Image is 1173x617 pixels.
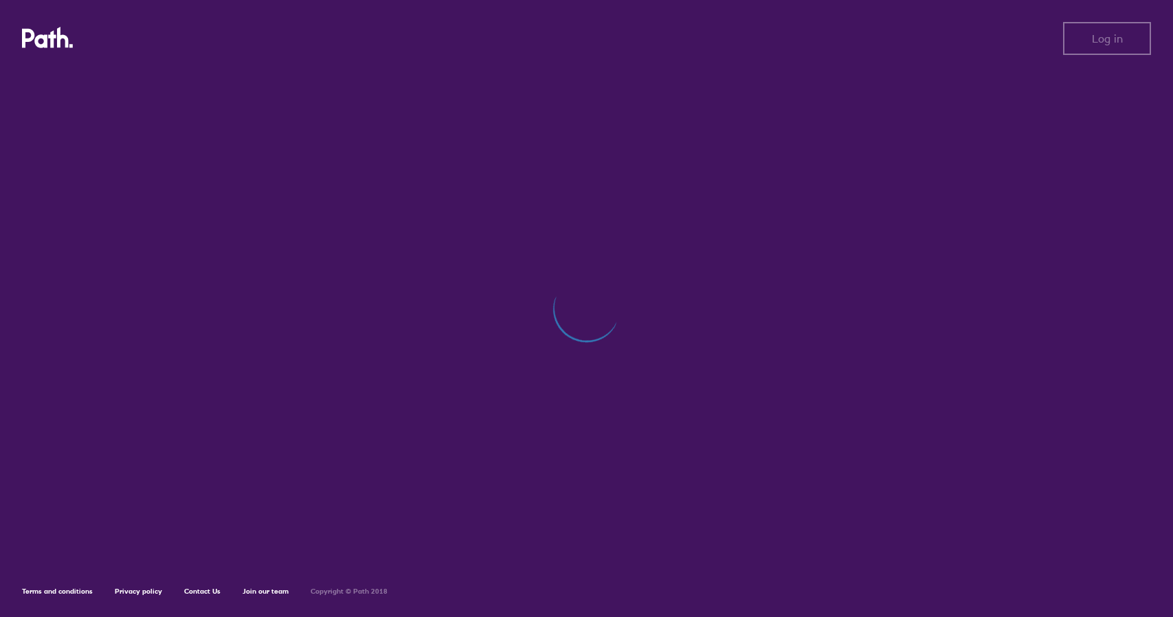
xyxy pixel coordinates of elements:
[243,587,289,596] a: Join our team
[1063,22,1151,55] button: Log in
[22,587,93,596] a: Terms and conditions
[115,587,162,596] a: Privacy policy
[184,587,221,596] a: Contact Us
[311,587,388,596] h6: Copyright © Path 2018
[1092,32,1123,45] span: Log in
